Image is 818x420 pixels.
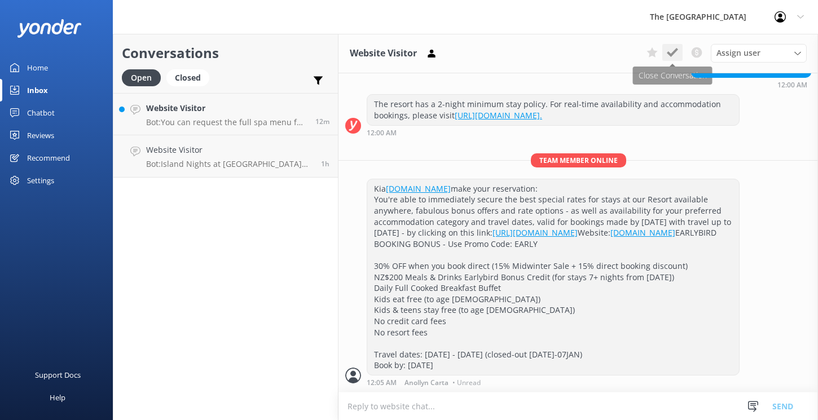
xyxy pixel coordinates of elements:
[146,102,307,114] h4: Website Visitor
[166,71,215,83] a: Closed
[777,82,807,89] strong: 12:00 AM
[146,117,307,127] p: Bot: You can request the full spa menu for SpaPolynesia by emailing [EMAIL_ADDRESS][DOMAIN_NAME].
[455,110,542,121] a: [URL][DOMAIN_NAME].
[113,93,338,135] a: Website VisitorBot:You can request the full spa menu for SpaPolynesia by emailing [EMAIL_ADDRESS]...
[113,135,338,178] a: Website VisitorBot:Island Nights at [GEOGRAPHIC_DATA] occur every [DATE] from 6.30-9pm. Enjoy the...
[386,183,451,194] a: [DOMAIN_NAME]
[367,378,740,386] div: Sep 23 2025 06:05am (UTC -10:00) Pacific/Honolulu
[27,101,55,124] div: Chatbot
[531,153,626,167] span: Team member online
[17,19,82,38] img: yonder-white-logo.png
[122,42,329,64] h2: Conversations
[315,117,329,126] span: Sep 23 2025 09:38am (UTC -10:00) Pacific/Honolulu
[27,169,54,192] div: Settings
[122,69,161,86] div: Open
[35,364,81,386] div: Support Docs
[27,56,48,79] div: Home
[166,69,209,86] div: Closed
[711,44,807,62] div: Assign User
[146,159,313,169] p: Bot: Island Nights at [GEOGRAPHIC_DATA] occur every [DATE] from 6.30-9pm. Enjoy the "Legends of P...
[367,95,739,125] div: The resort has a 2-night minimum stay policy. For real-time availability and accommodation bookin...
[404,379,448,386] span: Anollyn Carta
[367,379,397,386] strong: 12:05 AM
[50,386,65,409] div: Help
[691,81,811,89] div: Sep 23 2025 06:00am (UTC -10:00) Pacific/Honolulu
[716,47,760,59] span: Assign user
[367,179,739,375] div: Kia make your reservation: You're able to immediately secure the best special rates for stays at ...
[27,147,70,169] div: Recommend
[146,144,313,156] h4: Website Visitor
[452,379,481,386] span: • Unread
[492,227,578,238] a: [URL][DOMAIN_NAME]
[122,71,166,83] a: Open
[27,79,48,101] div: Inbox
[321,159,329,169] span: Sep 23 2025 08:08am (UTC -10:00) Pacific/Honolulu
[610,227,675,238] a: [DOMAIN_NAME]
[367,129,740,136] div: Sep 23 2025 06:00am (UTC -10:00) Pacific/Honolulu
[350,46,417,61] h3: Website Visitor
[27,124,54,147] div: Reviews
[367,130,397,136] strong: 12:00 AM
